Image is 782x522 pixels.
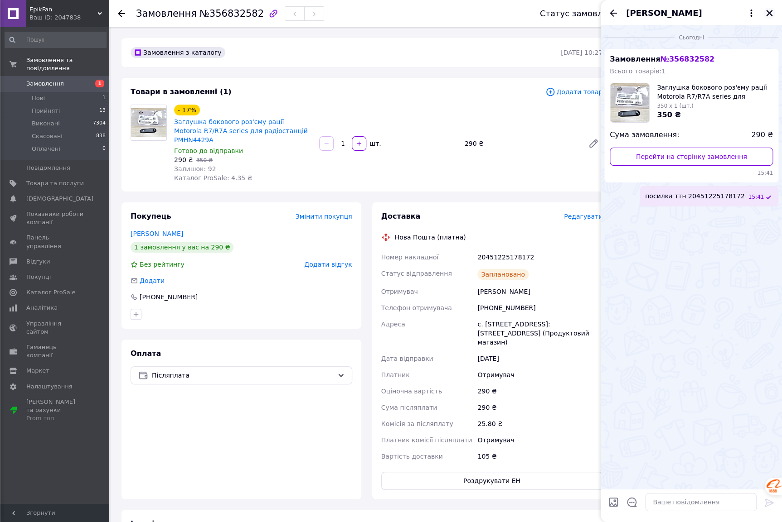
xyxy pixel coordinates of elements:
div: 290 ₴ [476,399,604,416]
span: 350 ₴ [196,157,213,163]
div: 12.08.2025 [604,33,778,42]
div: 20451225178172 [476,249,604,265]
span: Оплачені [32,145,60,153]
span: Нові [32,94,45,102]
span: Статус відправлення [381,270,452,277]
span: 290 ₴ [751,130,773,140]
span: 15:41 12.08.2025 [748,193,764,201]
span: Відгуки [26,258,50,266]
span: Сума замовлення: [610,130,679,140]
div: Статус замовлення [540,9,623,18]
span: Оплата [131,349,161,358]
span: Всього товарів: 1 [610,67,665,75]
span: Залишок: 92 [174,165,216,172]
span: Адреса [381,321,405,328]
span: [PERSON_NAME] та рахунки [26,398,84,423]
span: 0 [102,145,106,153]
span: Додати відгук [304,261,352,268]
span: EpikFan [29,5,97,14]
span: Товари в замовленні (1) [131,87,232,96]
div: [DATE] [476,350,604,367]
span: Прийняті [32,107,60,115]
div: Ваш ID: 2047838 [29,14,109,22]
button: [PERSON_NAME] [626,7,757,19]
a: Перейти на сторінку замовлення [610,148,773,166]
span: Платник [381,371,410,378]
button: Закрити [764,8,775,19]
span: Вартість доставки [381,453,443,460]
div: - 17% [174,105,200,115]
div: шт. [367,139,382,148]
span: Змінити покупця [296,213,352,220]
div: Отримувач [476,432,604,448]
span: Каталог ProSale [26,288,75,297]
span: Скасовані [32,132,63,140]
span: Замовлення [610,55,714,63]
span: Замовлення та повідомлення [26,56,109,72]
span: Управління сайтом [26,320,84,336]
span: Додати [140,277,165,284]
span: Повідомлення [26,164,70,172]
button: Назад [608,8,619,19]
span: Післяплата [152,370,334,380]
span: Телефон отримувача [381,304,452,311]
span: Номер накладної [381,254,439,261]
span: [PERSON_NAME] [626,7,702,19]
time: [DATE] 10:27 [561,49,602,56]
span: Редагувати [564,213,602,220]
span: Заглушка бокового роз'єму рації Motorola R7/R7A series для радіостанцій PMHN4429A [657,83,773,101]
div: 290 ₴ [476,383,604,399]
div: Заплановано [477,269,529,280]
img: Заглушка бокового роз'єму рації Motorola R7/R7A series для радіостанцій PMHN4429A [131,108,166,137]
span: Покупці [26,273,51,281]
div: Нова Пошта (платна) [393,233,468,242]
span: Платник комісії післяплати [381,436,472,444]
span: Товари та послуги [26,179,84,187]
div: 1 замовлення у вас на 290 ₴ [131,242,233,253]
span: Оціночна вартість [381,388,442,395]
button: Відкрити шаблони відповідей [626,496,638,508]
span: Готово до відправки [174,147,243,154]
span: 7304 [93,120,106,128]
span: Показники роботи компанії [26,210,84,226]
div: 290 ₴ [461,137,581,150]
span: 290 ₴ [174,156,193,163]
span: посилка ттн 20451225178172 [645,192,745,201]
div: 105 ₴ [476,448,604,465]
span: Панель управління [26,234,84,250]
span: Виконані [32,120,60,128]
span: Сьогодні [675,34,708,42]
div: Prom топ [26,414,84,422]
span: Маркет [26,367,49,375]
span: Налаштування [26,383,73,391]
span: 1 [102,94,106,102]
span: 350 x 1 (шт.) [657,103,693,109]
a: [PERSON_NAME] [131,230,183,237]
span: Гаманець компанії [26,343,84,359]
div: Замовлення з каталогу [131,47,225,58]
span: Сума післяплати [381,404,437,411]
span: Комісія за післяплату [381,420,453,427]
span: 15:41 12.08.2025 [610,169,773,177]
div: Повернутися назад [118,9,125,18]
div: 25.80 ₴ [476,416,604,432]
span: [DEMOGRAPHIC_DATA] [26,195,93,203]
span: Без рейтингу [140,261,185,268]
span: Дата відправки [381,355,433,362]
div: [PHONE_NUMBER] [476,300,604,316]
span: Замовлення [136,8,197,19]
span: Каталог ProSale: 4.35 ₴ [174,174,252,182]
span: №356832582 [199,8,264,19]
span: Аналітика [26,304,58,312]
a: Редагувати [584,134,602,153]
span: 838 [96,132,106,140]
div: [PERSON_NAME] [476,283,604,300]
span: № 356832582 [660,55,714,63]
span: 350 ₴ [657,110,681,119]
span: Додати товар [545,87,602,97]
div: [PHONE_NUMBER] [139,292,199,302]
a: Заглушка бокового роз'єму рації Motorola R7/R7A series для радіостанцій PMHN4429A [174,118,308,144]
div: с. [STREET_ADDRESS]: [STREET_ADDRESS] (Продуктовий магазин) [476,316,604,350]
span: Отримувач [381,288,418,295]
span: 13 [99,107,106,115]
